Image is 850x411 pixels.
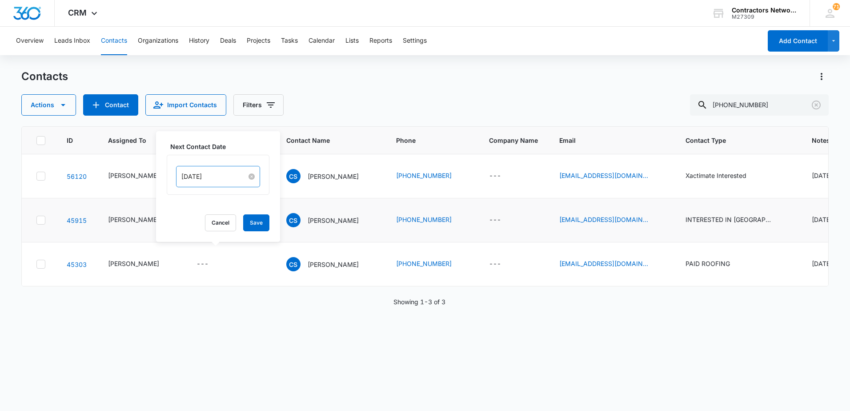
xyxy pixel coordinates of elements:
[686,171,762,181] div: Contact Type - Xactimate Interested - Select to Edit Field
[732,14,797,20] div: account id
[67,173,87,180] a: Navigate to contact details page for Christopher Sanchez
[108,215,175,226] div: Assigned To - Bozena Wojnar - Select to Edit Field
[403,27,427,55] button: Settings
[205,214,236,231] button: Cancel
[559,215,648,224] a: [EMAIL_ADDRESS][DOMAIN_NAME]
[181,172,247,181] input: Jan 3, 2022
[396,215,452,224] a: [PHONE_NUMBER]
[309,27,335,55] button: Calendar
[308,216,359,225] p: [PERSON_NAME]
[686,259,746,270] div: Contact Type - PAID ROOFING - Select to Edit Field
[833,3,840,10] span: 71
[809,98,823,112] button: Clear
[108,171,159,180] div: [PERSON_NAME]
[686,259,730,268] div: PAID ROOFING
[54,27,90,55] button: Leads Inbox
[108,171,175,181] div: Assigned To - Bozena Wojnar - Select to Edit Field
[108,259,159,268] div: [PERSON_NAME]
[286,136,362,145] span: Contact Name
[559,215,664,226] div: Email - sanchezchris90@gmail.com - Select to Edit Field
[686,215,774,224] div: INTERESTED IN [GEOGRAPHIC_DATA]
[247,27,270,55] button: Projects
[489,215,517,226] div: Company Name - - Select to Edit Field
[308,172,359,181] p: [PERSON_NAME]
[67,136,74,145] span: ID
[345,27,359,55] button: Lists
[138,27,178,55] button: Organizations
[67,217,87,224] a: Navigate to contact details page for Christopher Sanchez
[833,3,840,10] div: notifications count
[559,171,648,180] a: [EMAIL_ADDRESS][DOMAIN_NAME]
[396,171,468,181] div: Phone - (815) 345-8836 - Select to Edit Field
[286,169,301,183] span: CS
[396,136,455,145] span: Phone
[768,30,828,52] button: Add Contact
[16,27,44,55] button: Overview
[559,171,664,181] div: Email - sanchezchris90@gmail.com - Select to Edit Field
[559,259,664,270] div: Email - sanchezchris90@gmail.com - Select to Edit Field
[814,69,829,84] button: Actions
[393,297,445,306] p: Showing 1-3 of 3
[686,215,790,226] div: Contact Type - INTERESTED IN PA - Select to Edit Field
[243,214,269,231] button: Save
[286,257,375,271] div: Contact Name - Christopher Sanchez - Select to Edit Field
[101,27,127,55] button: Contacts
[308,260,359,269] p: [PERSON_NAME]
[489,215,501,226] div: ---
[396,215,468,226] div: Phone - (815) 345-8836 - Select to Edit Field
[189,27,209,55] button: History
[489,171,517,181] div: Company Name - - Select to Edit Field
[233,94,284,116] button: Filters
[559,136,651,145] span: Email
[369,27,392,55] button: Reports
[286,257,301,271] span: CS
[249,173,255,180] span: close-circle
[686,136,778,145] span: Contact Type
[67,261,87,268] a: Navigate to contact details page for Christopher Sanchez
[396,259,452,268] a: [PHONE_NUMBER]
[559,259,648,268] a: [EMAIL_ADDRESS][DOMAIN_NAME]
[489,259,501,270] div: ---
[396,259,468,270] div: Phone - (815) 345-8836 - Select to Edit Field
[170,142,273,151] label: Next Contact Date
[108,136,162,145] span: Assigned To
[68,8,87,17] span: CRM
[396,171,452,180] a: [PHONE_NUMBER]
[489,259,517,270] div: Company Name - - Select to Edit Field
[145,94,226,116] button: Import Contacts
[686,171,746,180] div: Xactimate Interested
[108,215,159,224] div: [PERSON_NAME]
[489,136,538,145] span: Company Name
[21,70,68,83] h1: Contacts
[489,171,501,181] div: ---
[108,259,175,270] div: Assigned To - Bozena Wojnar - Select to Edit Field
[21,94,76,116] button: Actions
[83,94,138,116] button: Add Contact
[220,27,236,55] button: Deals
[690,94,829,116] input: Search Contacts
[286,213,375,227] div: Contact Name - Christopher Sanchez - Select to Edit Field
[196,259,208,270] div: ---
[732,7,797,14] div: account name
[281,27,298,55] button: Tasks
[196,259,225,270] div: Next Contact Date - - Select to Edit Field
[286,169,375,183] div: Contact Name - Christopher Sanchez - Select to Edit Field
[286,213,301,227] span: CS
